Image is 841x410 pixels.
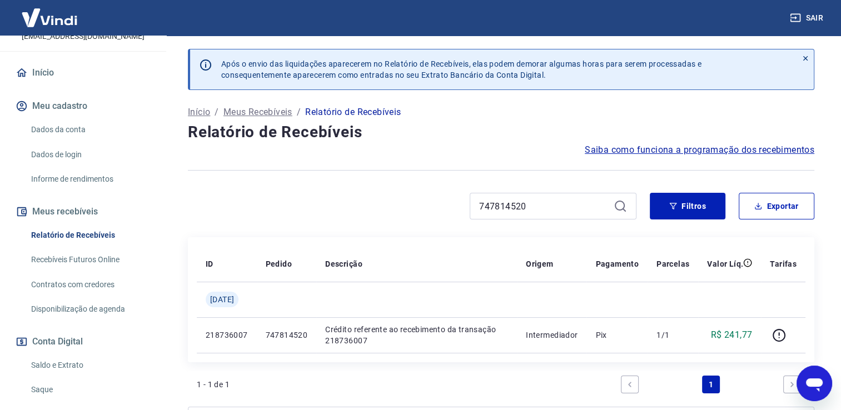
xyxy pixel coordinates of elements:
a: Disponibilização de agenda [27,298,153,321]
p: / [215,106,218,119]
a: Dados de login [27,143,153,166]
a: Previous page [621,376,639,393]
a: Informe de rendimentos [27,168,153,191]
p: Relatório de Recebíveis [305,106,401,119]
a: Início [188,106,210,119]
button: Sair [788,8,828,28]
p: Pedido [266,258,292,269]
p: Pagamento [595,258,639,269]
span: [DATE] [210,294,234,305]
img: Vindi [13,1,86,34]
p: Descrição [325,258,362,269]
a: Dados da conta [27,118,153,141]
p: Intermediador [526,329,578,341]
p: R$ 241,77 [711,328,753,342]
a: Saque [27,378,153,401]
a: Contratos com credores [27,273,153,296]
button: Exportar [739,193,814,219]
iframe: Botão para abrir a janela de mensagens [797,366,832,401]
button: Conta Digital [13,329,153,354]
button: Meus recebíveis [13,199,153,224]
p: 1/1 [656,329,689,341]
input: Busque pelo número do pedido [479,198,609,214]
p: Após o envio das liquidações aparecerem no Relatório de Recebíveis, elas podem demorar algumas ho... [221,58,701,81]
p: ID [206,258,213,269]
p: Crédito referente ao recebimento da transação 218736007 [325,324,508,346]
a: Relatório de Recebíveis [27,224,153,247]
p: 1 - 1 de 1 [197,379,230,390]
p: Pix [595,329,639,341]
button: Meu cadastro [13,94,153,118]
a: Início [13,61,153,85]
p: / [297,106,301,119]
a: Saiba como funciona a programação dos recebimentos [585,143,814,157]
p: Origem [526,258,553,269]
a: Next page [783,376,801,393]
p: 218736007 [206,329,248,341]
a: Recebíveis Futuros Online [27,248,153,271]
p: 747814520 [266,329,308,341]
p: Parcelas [656,258,689,269]
a: Saldo e Extrato [27,354,153,377]
h4: Relatório de Recebíveis [188,121,814,143]
p: Valor Líq. [707,258,743,269]
button: Filtros [650,193,725,219]
a: Page 1 is your current page [702,376,720,393]
a: Meus Recebíveis [223,106,292,119]
ul: Pagination [616,371,805,398]
p: Tarifas [770,258,797,269]
p: [EMAIL_ADDRESS][DOMAIN_NAME] [22,31,145,42]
